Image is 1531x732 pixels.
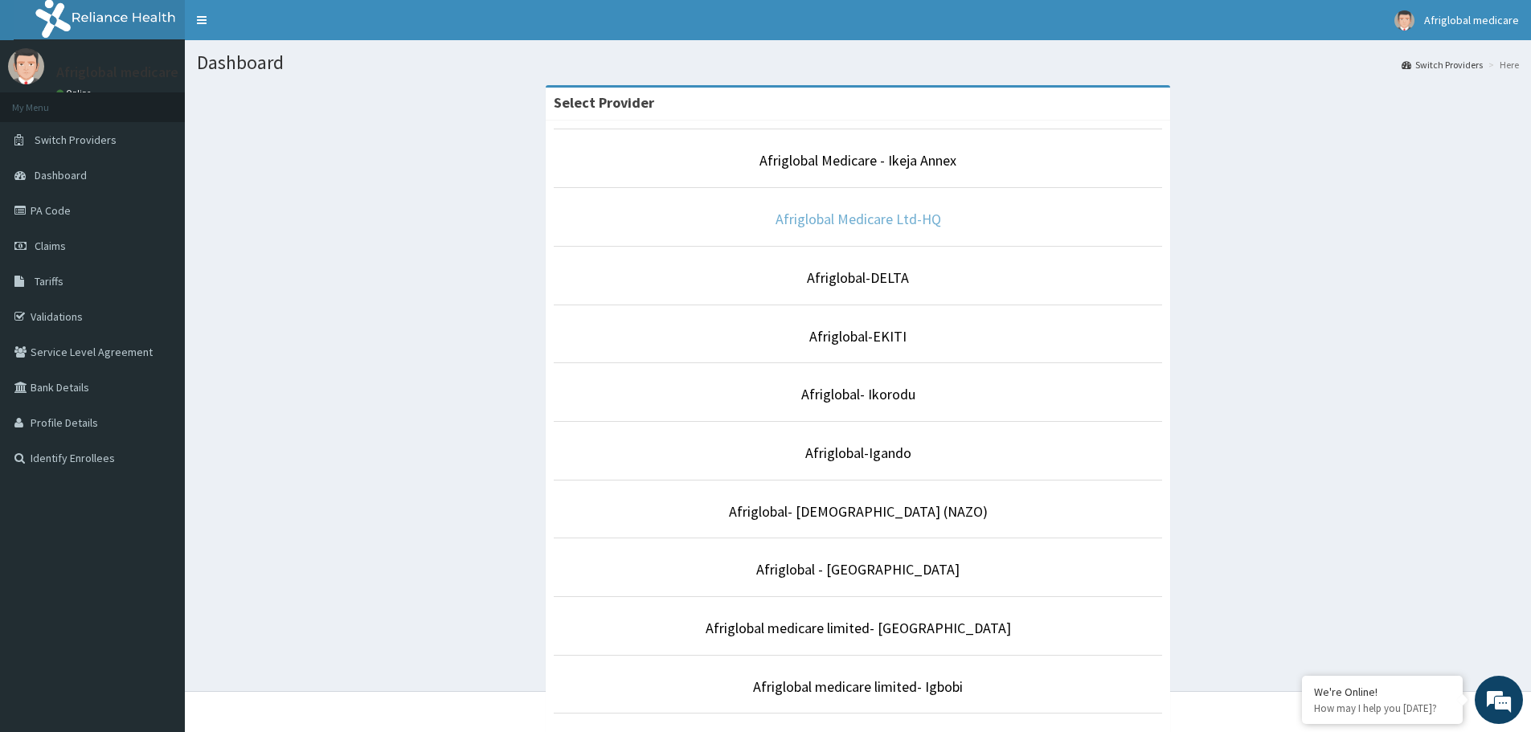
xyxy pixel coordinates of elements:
div: We're Online! [1314,685,1451,699]
li: Here [1484,58,1519,72]
span: Claims [35,239,66,253]
img: User Image [8,48,44,84]
p: How may I help you today? [1314,701,1451,715]
img: User Image [1394,10,1414,31]
a: Afriglobal - [GEOGRAPHIC_DATA] [756,560,960,579]
a: Afriglobal- Ikorodu [801,385,915,403]
a: Afriglobal- [DEMOGRAPHIC_DATA] (NAZO) [729,502,988,521]
span: Afriglobal medicare [1424,13,1519,27]
p: Afriglobal medicare [56,65,178,80]
a: Switch Providers [1402,58,1483,72]
a: Online [56,88,95,99]
a: Afriglobal-Igando [805,444,911,462]
a: Afriglobal medicare limited- Igbobi [753,677,963,696]
a: Afriglobal medicare limited- [GEOGRAPHIC_DATA] [706,619,1011,637]
a: Afriglobal-DELTA [807,268,909,287]
span: Dashboard [35,168,87,182]
a: Afriglobal Medicare - Ikeja Annex [759,151,956,170]
span: Tariffs [35,274,63,288]
a: Afriglobal Medicare Ltd-HQ [776,210,941,228]
a: Afriglobal-EKITI [809,327,907,346]
span: Switch Providers [35,133,117,147]
h1: Dashboard [197,52,1519,73]
strong: Select Provider [554,93,654,112]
